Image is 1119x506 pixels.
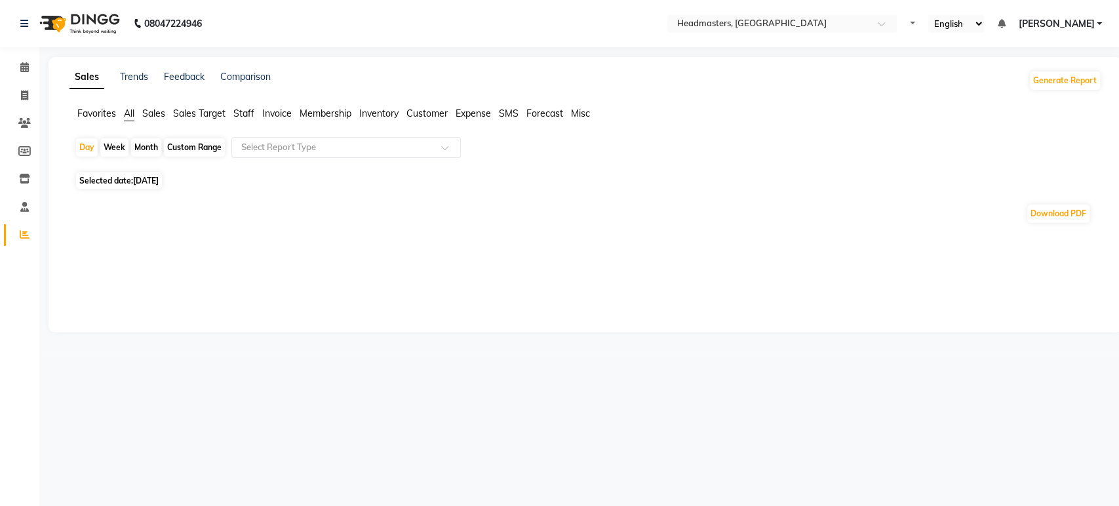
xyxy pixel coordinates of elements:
[131,138,161,157] div: Month
[144,5,202,42] b: 08047224946
[1018,17,1094,31] span: [PERSON_NAME]
[1027,204,1090,223] button: Download PDF
[262,107,292,119] span: Invoice
[220,71,271,83] a: Comparison
[359,107,399,119] span: Inventory
[120,71,148,83] a: Trends
[124,107,134,119] span: All
[456,107,491,119] span: Expense
[406,107,448,119] span: Customer
[33,5,123,42] img: logo
[173,107,226,119] span: Sales Target
[77,107,116,119] span: Favorites
[100,138,128,157] div: Week
[133,176,159,185] span: [DATE]
[69,66,104,89] a: Sales
[499,107,519,119] span: SMS
[76,172,162,189] span: Selected date:
[76,138,98,157] div: Day
[164,138,225,157] div: Custom Range
[1030,71,1100,90] button: Generate Report
[142,107,165,119] span: Sales
[571,107,590,119] span: Misc
[300,107,351,119] span: Membership
[233,107,254,119] span: Staff
[526,107,563,119] span: Forecast
[164,71,205,83] a: Feedback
